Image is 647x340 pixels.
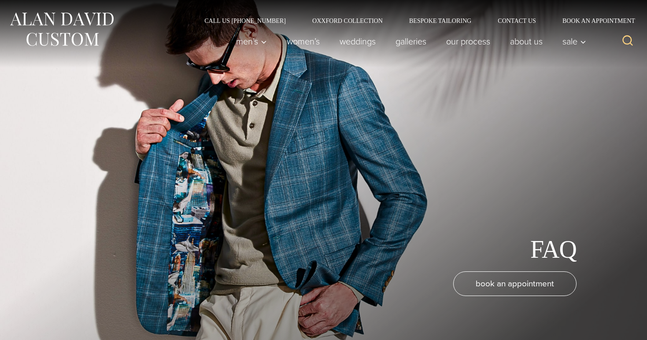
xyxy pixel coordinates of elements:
[500,33,553,50] a: About Us
[226,33,591,50] nav: Primary Navigation
[476,277,554,290] span: book an appointment
[277,33,330,50] a: Women’s
[549,18,638,24] a: Book an Appointment
[330,33,386,50] a: weddings
[617,31,638,52] button: View Search Form
[191,18,638,24] nav: Secondary Navigation
[530,235,577,264] h1: FAQ
[484,18,549,24] a: Contact Us
[236,37,267,46] span: Men’s
[453,271,577,296] a: book an appointment
[386,33,436,50] a: Galleries
[9,10,115,49] img: Alan David Custom
[436,33,500,50] a: Our Process
[191,18,299,24] a: Call Us [PHONE_NUMBER]
[299,18,396,24] a: Oxxford Collection
[562,37,586,46] span: Sale
[396,18,484,24] a: Bespoke Tailoring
